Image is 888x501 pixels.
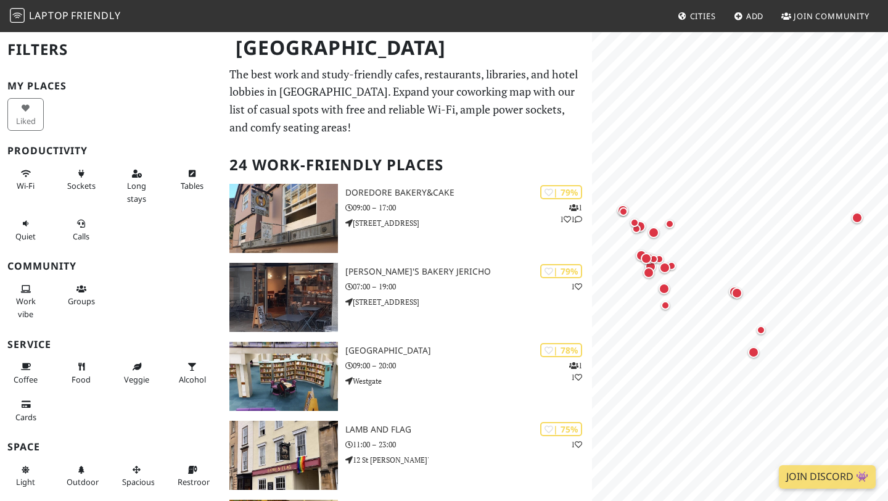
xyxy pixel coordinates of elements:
span: Credit cards [15,412,36,423]
div: | 79% [540,185,582,199]
button: Groups [63,279,99,312]
span: Spacious [122,476,155,487]
h2: Filters [7,31,215,68]
span: Food [72,374,91,385]
div: Map marker [664,259,679,273]
a: GAIL's Bakery Jericho | 79% 1 [PERSON_NAME]'s Bakery Jericho 07:00 – 19:00 [STREET_ADDRESS] [222,263,592,332]
span: Group tables [68,296,95,307]
div: Map marker [646,225,662,241]
div: Map marker [629,222,644,236]
span: Outdoor area [67,476,99,487]
button: Outdoor [63,460,99,492]
div: Map marker [633,247,649,263]
span: Quiet [15,231,36,242]
button: Light [7,460,44,492]
button: Wi-Fi [7,164,44,196]
span: Join Community [794,10,869,22]
a: Oxfordshire County Library | 78% 11 [GEOGRAPHIC_DATA] 09:00 – 20:00 Westgate [222,342,592,411]
span: Natural light [16,476,35,487]
div: | 78% [540,343,582,357]
span: Restroom [178,476,214,487]
button: Sockets [63,164,99,196]
div: Map marker [657,260,673,276]
span: Laptop [29,9,69,22]
button: Calls [63,213,99,246]
span: Cities [690,10,716,22]
h3: Productivity [7,145,215,157]
div: | 79% [540,264,582,278]
span: Friendly [71,9,120,22]
p: 12 St [PERSON_NAME]' [345,454,592,466]
span: Veggie [124,374,149,385]
p: [STREET_ADDRESS] [345,217,592,229]
button: Work vibe [7,279,44,324]
p: [STREET_ADDRESS] [345,296,592,308]
a: Add [729,5,769,27]
p: 09:00 – 20:00 [345,360,592,371]
h3: Community [7,260,215,272]
img: LaptopFriendly [10,8,25,23]
p: The best work and study-friendly cafes, restaurants, libraries, and hotel lobbies in [GEOGRAPHIC_... [229,65,585,136]
span: People working [16,296,36,319]
a: Lamb and Flag | 75% 1 Lamb and Flag 11:00 – 23:00 12 St [PERSON_NAME]' [222,421,592,490]
p: 1 [571,439,582,450]
span: Alcohol [179,374,206,385]
span: Power sockets [67,180,96,191]
button: Coffee [7,357,44,389]
h3: Space [7,441,215,453]
img: GAIL's Bakery Jericho [229,263,338,332]
p: 1 1 [569,360,582,383]
img: DoreDore Bakery&Cake [229,184,338,253]
a: LaptopFriendly LaptopFriendly [10,6,121,27]
button: Spacious [118,460,155,492]
a: Join Discord 👾 [779,465,876,489]
div: Map marker [754,323,768,337]
span: Coffee [14,374,38,385]
div: | 75% [540,422,582,436]
h1: [GEOGRAPHIC_DATA] [226,31,590,65]
span: Long stays [127,180,146,204]
div: Map marker [658,298,673,313]
div: Map marker [638,251,654,267]
a: DoreDore Bakery&Cake | 79% 111 DoreDore Bakery&Cake 09:00 – 17:00 [STREET_ADDRESS] [222,184,592,253]
img: Lamb and Flag [229,421,338,490]
h3: [PERSON_NAME]'s Bakery Jericho [345,267,592,277]
h2: 24 Work-Friendly Places [229,146,585,184]
p: 11:00 – 23:00 [345,439,592,450]
span: Video/audio calls [73,231,89,242]
a: Join Community [776,5,874,27]
button: Restroom [174,460,210,492]
button: Veggie [118,357,155,389]
span: Stable Wi-Fi [17,180,35,191]
div: Map marker [656,281,672,297]
button: Long stays [118,164,155,209]
h3: Service [7,339,215,350]
h3: My Places [7,80,215,92]
div: Map marker [729,285,745,301]
div: Map marker [746,344,762,360]
p: 1 [571,281,582,292]
span: Work-friendly tables [181,180,203,191]
p: 1 1 1 [560,202,582,225]
p: Westgate [345,375,592,387]
h3: DoreDore Bakery&Cake [345,188,592,198]
h3: [GEOGRAPHIC_DATA] [345,346,592,356]
div: Map marker [641,265,657,281]
div: Map marker [726,284,742,300]
button: Alcohol [174,357,210,389]
div: Map marker [627,215,642,230]
div: Map marker [849,210,865,226]
a: Cities [673,5,721,27]
img: Oxfordshire County Library [229,342,338,411]
div: Map marker [662,217,677,231]
button: Cards [7,394,44,427]
div: Map marker [615,202,631,218]
span: Add [746,10,764,22]
button: Food [63,357,99,389]
div: Map marker [616,204,631,219]
button: Tables [174,164,210,196]
button: Quiet [7,213,44,246]
h3: Lamb and Flag [345,424,592,435]
p: 09:00 – 17:00 [345,202,592,213]
p: 07:00 – 19:00 [345,281,592,292]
